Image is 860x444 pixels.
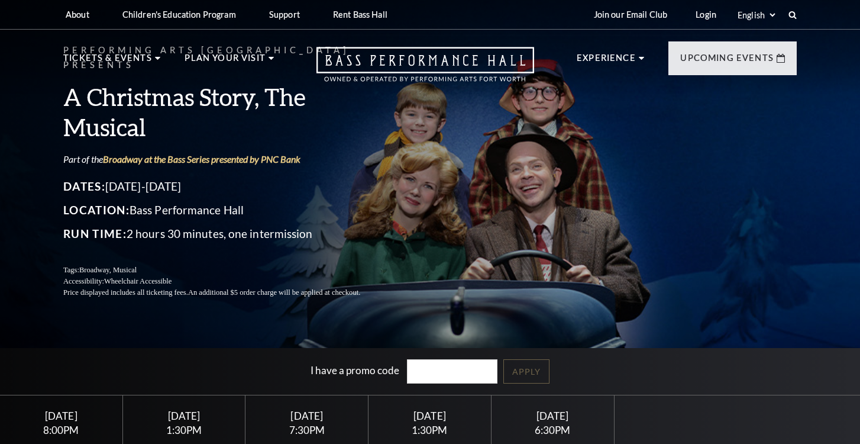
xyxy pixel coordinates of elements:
[383,410,477,422] div: [DATE]
[506,425,600,435] div: 6:30PM
[63,224,389,243] p: 2 hours 30 minutes, one intermission
[104,277,172,285] span: Wheelchair Accessible
[63,82,389,142] h3: A Christmas Story, The Musical
[63,153,389,166] p: Part of the
[383,425,477,435] div: 1:30PM
[14,410,108,422] div: [DATE]
[63,276,389,287] p: Accessibility:
[66,9,89,20] p: About
[735,9,777,21] select: Select:
[577,51,636,72] p: Experience
[137,410,231,422] div: [DATE]
[260,410,354,422] div: [DATE]
[63,177,389,196] p: [DATE]-[DATE]
[63,201,389,220] p: Bass Performance Hall
[137,425,231,435] div: 1:30PM
[14,425,108,435] div: 8:00PM
[103,153,300,165] a: Broadway at the Bass Series presented by PNC Bank
[506,410,600,422] div: [DATE]
[63,51,152,72] p: Tickets & Events
[63,203,130,217] span: Location:
[122,9,236,20] p: Children's Education Program
[680,51,774,72] p: Upcoming Events
[63,179,105,193] span: Dates:
[63,265,389,276] p: Tags:
[333,9,387,20] p: Rent Bass Hall
[188,288,360,297] span: An additional $5 order charge will be applied at checkout.
[185,51,266,72] p: Plan Your Visit
[260,425,354,435] div: 7:30PM
[63,287,389,298] p: Price displayed includes all ticketing fees.
[311,364,399,377] label: I have a promo code
[269,9,300,20] p: Support
[79,266,137,274] span: Broadway, Musical
[63,227,127,240] span: Run Time:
